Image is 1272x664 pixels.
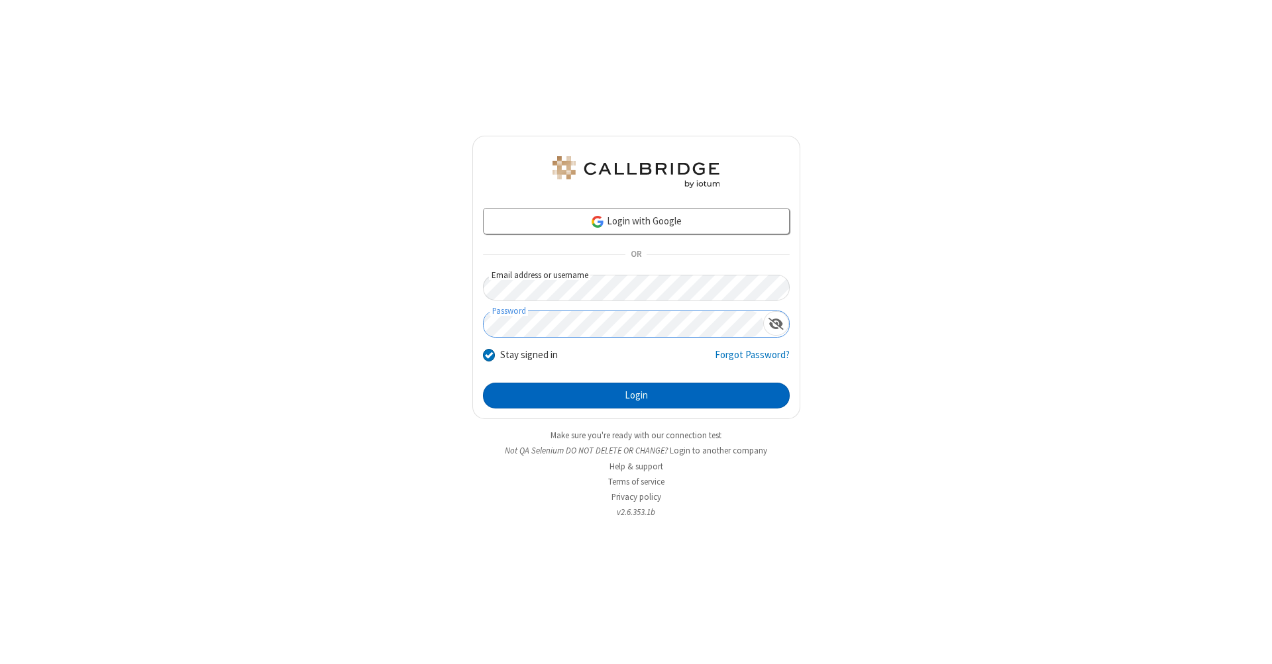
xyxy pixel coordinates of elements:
[590,214,605,229] img: google-icon.png
[483,208,790,234] a: Login with Google
[550,156,722,188] img: QA Selenium DO NOT DELETE OR CHANGE
[609,461,663,472] a: Help & support
[500,348,558,363] label: Stay signed in
[472,506,800,518] li: v2.6.353.1b
[670,444,767,457] button: Login to another company
[484,311,763,337] input: Password
[551,430,721,441] a: Make sure you're ready with our connection test
[763,311,789,336] div: Show password
[715,348,790,373] a: Forgot Password?
[625,246,647,264] span: OR
[483,383,790,409] button: Login
[483,275,790,301] input: Email address or username
[472,444,800,457] li: Not QA Selenium DO NOT DELETE OR CHANGE?
[611,491,661,502] a: Privacy policy
[608,476,664,487] a: Terms of service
